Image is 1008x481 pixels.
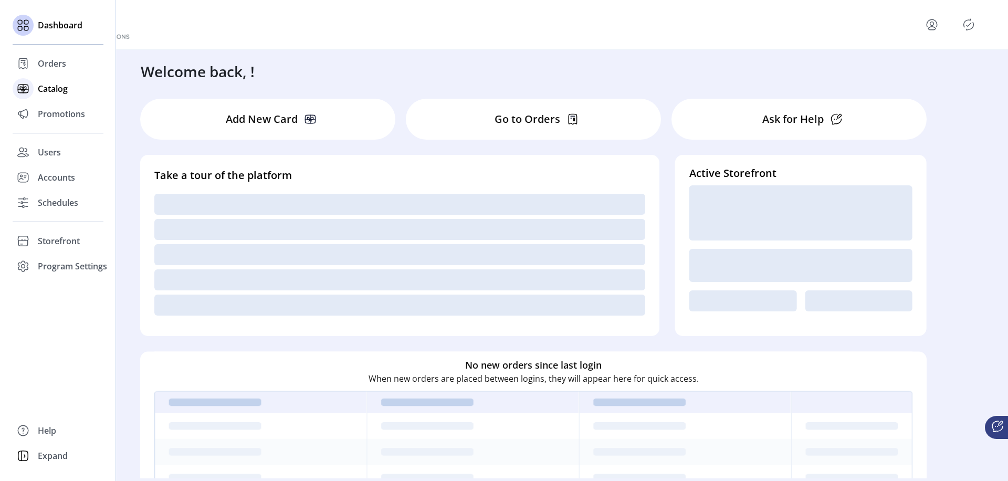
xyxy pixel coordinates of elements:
[689,165,912,181] h4: Active Storefront
[38,146,61,159] span: Users
[38,449,68,462] span: Expand
[38,171,75,184] span: Accounts
[38,196,78,209] span: Schedules
[38,82,68,95] span: Catalog
[960,16,977,33] button: Publisher Panel
[38,108,85,120] span: Promotions
[465,358,602,372] h6: No new orders since last login
[923,16,940,33] button: menu
[38,260,107,273] span: Program Settings
[762,111,824,127] p: Ask for Help
[38,57,66,70] span: Orders
[495,111,560,127] p: Go to Orders
[38,19,82,32] span: Dashboard
[141,60,255,82] h3: Welcome back, !
[369,372,699,385] p: When new orders are placed between logins, they will appear here for quick access.
[154,168,645,183] h4: Take a tour of the platform
[38,235,80,247] span: Storefront
[38,424,56,437] span: Help
[226,111,298,127] p: Add New Card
